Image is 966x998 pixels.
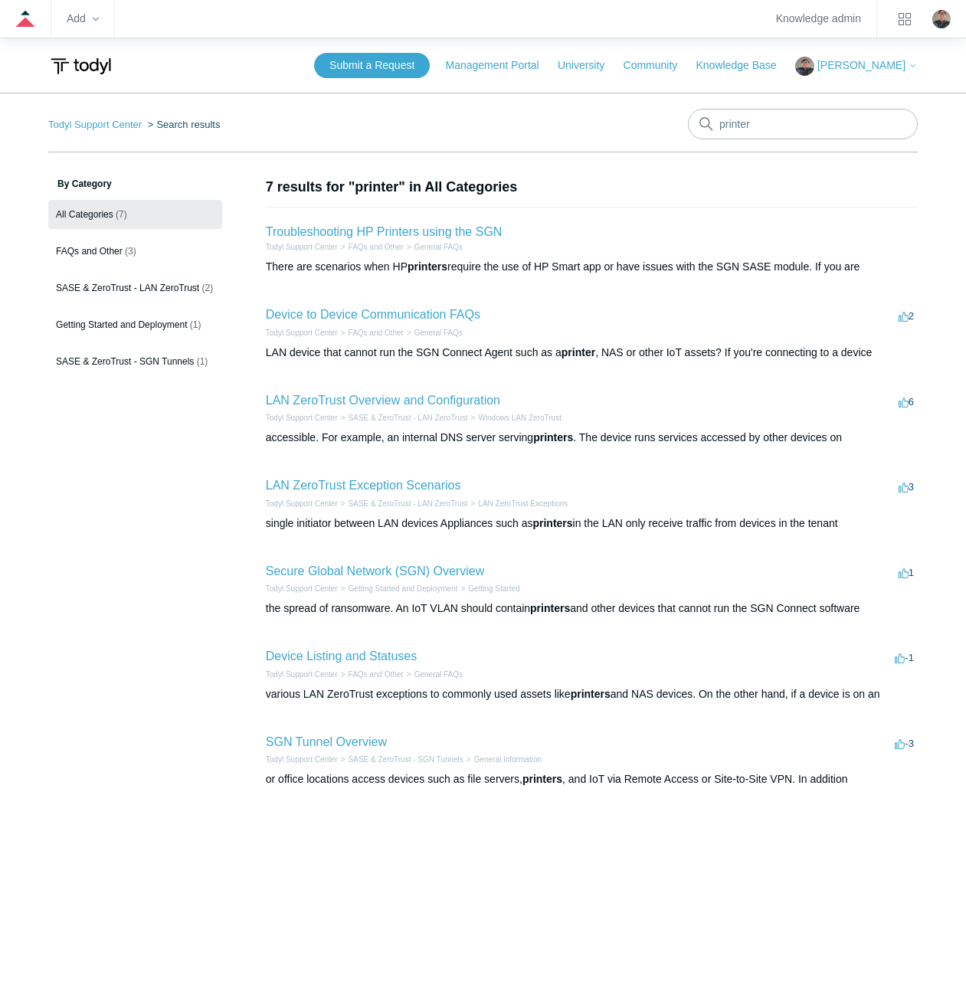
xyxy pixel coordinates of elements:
[463,754,542,765] li: General Information
[522,773,562,785] em: printers
[266,564,484,578] a: Secure Global Network (SGN) Overview
[266,243,338,251] a: Todyl Support Center
[404,241,463,253] li: General FAQs
[266,771,918,787] div: or office locations access devices such as file servers, , and IoT via Remote Access or Site-to-S...
[266,412,338,424] li: Todyl Support Center
[474,755,542,764] a: General Information
[48,119,145,130] li: Todyl Support Center
[314,53,430,78] a: Submit a Request
[349,499,468,508] a: SASE & ZeroTrust - LAN ZeroTrust
[266,241,338,253] li: Todyl Support Center
[266,345,918,361] div: LAN device that cannot run the SGN Connect Agent such as a , NAS or other IoT assets? If you're c...
[266,515,918,532] div: single initiator between LAN devices Appliances such as in the LAN only receive traffic from devi...
[558,57,620,74] a: University
[899,481,914,492] span: 3
[48,273,222,303] a: SASE & ZeroTrust - LAN ZeroTrust (2)
[266,498,338,509] li: Todyl Support Center
[895,738,914,749] span: -3
[349,584,458,593] a: Getting Started and Deployment
[349,670,404,679] a: FAQs and Other
[266,499,338,508] a: Todyl Support Center
[48,237,222,266] a: FAQs and Other (3)
[349,243,404,251] a: FAQs and Other
[266,259,918,275] div: There are scenarios when HP require the use of HP Smart app or have issues with the SGN SASE modu...
[571,688,611,700] em: printers
[899,396,914,407] span: 6
[266,225,503,238] a: Troubleshooting HP Printers using the SGN
[48,119,142,130] a: Todyl Support Center
[468,584,519,593] a: Getting Started
[266,308,480,321] a: Device to Device Communication FAQs
[125,246,136,257] span: (3)
[932,10,951,28] img: user avatar
[349,755,463,764] a: SASE & ZeroTrust - SGN Tunnels
[478,414,562,422] a: Windows LAN ZeroTrust
[266,177,918,198] h1: 7 results for "printer" in All Categories
[266,650,417,663] a: Device Listing and Statuses
[266,329,338,337] a: Todyl Support Center
[48,200,222,229] a: All Categories (7)
[446,57,555,74] a: Management Portal
[696,57,791,74] a: Knowledge Base
[266,670,338,679] a: Todyl Support Center
[266,583,338,594] li: Todyl Support Center
[349,414,468,422] a: SASE & ZeroTrust - LAN ZeroTrust
[116,209,127,220] span: (7)
[266,430,918,446] div: accessible. For example, an internal DNS server serving . The device runs services accessed by ot...
[562,346,595,358] em: printer
[468,498,568,509] li: LAN ZeroTrust Exceptions
[266,669,338,680] li: Todyl Support Center
[56,209,113,220] span: All Categories
[48,347,222,376] a: SASE & ZeroTrust - SGN Tunnels (1)
[48,310,222,339] a: Getting Started and Deployment (1)
[56,356,194,367] span: SASE & ZeroTrust - SGN Tunnels
[533,431,573,443] em: printers
[266,584,338,593] a: Todyl Support Center
[338,754,463,765] li: SASE & ZeroTrust - SGN Tunnels
[338,583,458,594] li: Getting Started and Deployment
[190,319,201,330] span: (1)
[266,600,918,617] div: the spread of ransomware. An IoT VLAN should contain and other devices that cannot run the SGN Co...
[895,652,914,663] span: -1
[404,327,463,339] li: General FAQs
[688,109,918,139] input: Search
[414,670,463,679] a: General FAQs
[414,329,463,337] a: General FAQs
[48,177,222,191] h3: By Category
[266,327,338,339] li: Todyl Support Center
[56,283,199,293] span: SASE & ZeroTrust - LAN ZeroTrust
[338,669,404,680] li: FAQs and Other
[338,241,404,253] li: FAQs and Other
[197,356,208,367] span: (1)
[266,414,338,422] a: Todyl Support Center
[624,57,693,74] a: Community
[145,119,221,130] li: Search results
[817,59,905,71] span: [PERSON_NAME]
[67,15,99,23] zd-hc-trigger: Add
[478,499,568,508] a: LAN ZeroTrust Exceptions
[202,283,214,293] span: (2)
[776,15,861,23] a: Knowledge admin
[48,52,113,80] img: Todyl Support Center Help Center home page
[932,10,951,28] zd-hc-trigger: Click your profile icon to open the profile menu
[795,57,918,76] button: [PERSON_NAME]
[468,412,562,424] li: Windows LAN ZeroTrust
[532,517,572,529] em: printers
[899,567,914,578] span: 1
[56,319,187,330] span: Getting Started and Deployment
[266,479,461,492] a: LAN ZeroTrust Exception Scenarios
[457,583,519,594] li: Getting Started
[899,310,914,322] span: 2
[338,498,468,509] li: SASE & ZeroTrust - LAN ZeroTrust
[408,260,447,273] em: printers
[414,243,463,251] a: General FAQs
[404,669,463,680] li: General FAQs
[338,327,404,339] li: FAQs and Other
[349,329,404,337] a: FAQs and Other
[530,602,570,614] em: printers
[266,755,338,764] a: Todyl Support Center
[56,246,123,257] span: FAQs and Other
[266,394,500,407] a: LAN ZeroTrust Overview and Configuration
[338,412,468,424] li: SASE & ZeroTrust - LAN ZeroTrust
[266,735,387,748] a: SGN Tunnel Overview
